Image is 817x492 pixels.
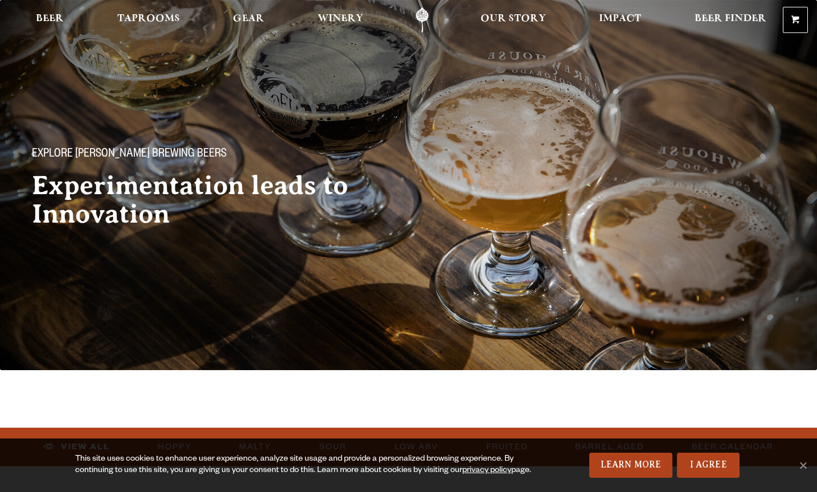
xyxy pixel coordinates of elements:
h2: Experimentation leads to Innovation [32,171,387,228]
span: Impact [599,14,641,23]
a: Beer [28,7,71,33]
a: Gear [225,7,272,33]
a: Fruited [482,434,532,460]
a: Odell Home [401,7,444,33]
span: Taprooms [117,14,180,23]
a: Barrel Aged [570,434,648,460]
a: Taprooms [110,7,187,33]
a: Malty [235,434,276,460]
a: View All [39,434,114,460]
a: privacy policy [462,466,511,475]
span: Winery [318,14,363,23]
span: Our Story [481,14,546,23]
span: Gear [233,14,264,23]
span: Beer [36,14,64,23]
a: Low ABV [390,434,443,460]
span: Explore [PERSON_NAME] Brewing Beers [32,147,227,162]
span: No [797,460,808,471]
a: Learn More [589,453,673,478]
a: Hoppy [153,434,196,460]
a: Sour [315,434,351,460]
a: Beer Finder [687,7,774,33]
a: Beer Calendar [687,434,778,460]
a: Impact [592,7,648,33]
a: I Agree [677,453,740,478]
a: Our Story [473,7,553,33]
a: Winery [310,7,371,33]
div: This site uses cookies to enhance user experience, analyze site usage and provide a personalized ... [75,454,531,477]
span: Beer Finder [695,14,766,23]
